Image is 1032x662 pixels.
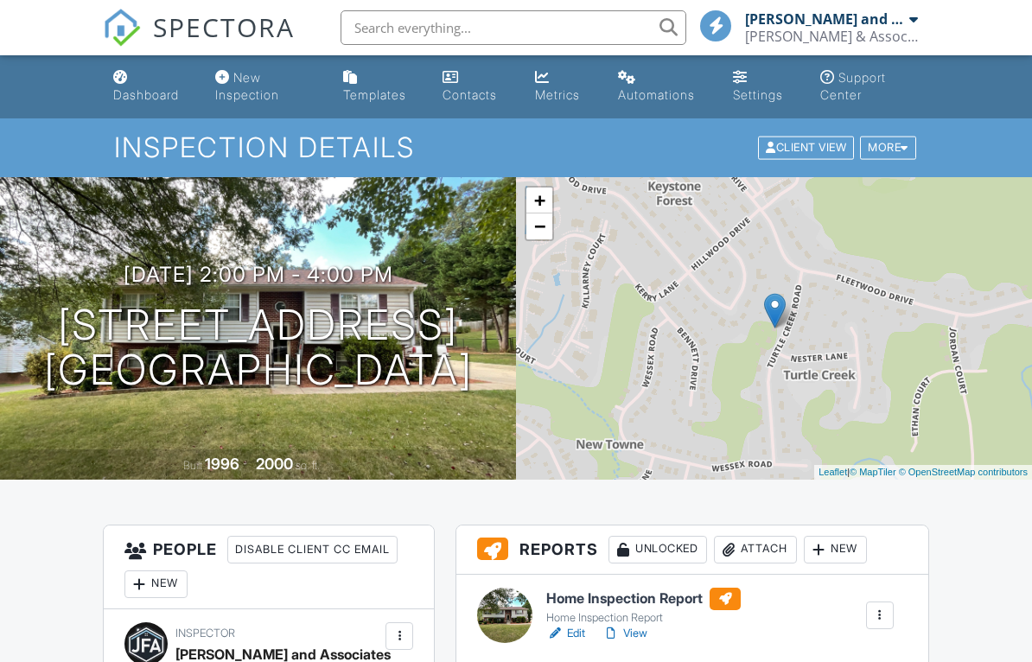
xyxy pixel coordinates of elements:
[608,536,707,563] div: Unlocked
[114,132,918,162] h1: Inspection Details
[343,87,406,102] div: Templates
[227,536,398,563] div: Disable Client CC Email
[860,137,916,160] div: More
[726,62,799,111] a: Settings
[113,87,179,102] div: Dashboard
[850,467,896,477] a: © MapTiler
[820,70,886,102] div: Support Center
[256,455,293,473] div: 2000
[296,459,320,472] span: sq. ft.
[535,87,580,102] div: Metrics
[611,62,712,111] a: Automations (Basic)
[819,467,847,477] a: Leaflet
[526,188,552,213] a: Zoom in
[546,625,585,642] a: Edit
[175,627,235,640] span: Inspector
[153,9,295,45] span: SPECTORA
[205,455,239,473] div: 1996
[899,467,1028,477] a: © OpenStreetMap contributors
[341,10,686,45] input: Search everything...
[208,62,322,111] a: New Inspection
[546,588,741,610] h6: Home Inspection Report
[758,137,854,160] div: Client View
[106,62,194,111] a: Dashboard
[602,625,647,642] a: View
[714,536,797,563] div: Attach
[436,62,515,111] a: Contacts
[546,611,741,625] div: Home Inspection Report
[215,70,279,102] div: New Inspection
[745,28,918,45] div: J.F. & Associates Inspections, Inc.
[124,570,188,598] div: New
[804,536,867,563] div: New
[756,140,858,153] a: Client View
[526,213,552,239] a: Zoom out
[103,23,295,60] a: SPECTORA
[124,263,393,286] h3: [DATE] 2:00 pm - 4:00 pm
[183,459,202,472] span: Built
[745,10,905,28] div: [PERSON_NAME] and Associates Inspections, Inc.
[813,62,925,111] a: Support Center
[733,87,783,102] div: Settings
[103,9,141,47] img: The Best Home Inspection Software - Spectora
[336,62,422,111] a: Templates
[814,465,1032,480] div: |
[528,62,597,111] a: Metrics
[104,525,434,609] h3: People
[546,588,741,626] a: Home Inspection Report Home Inspection Report
[456,525,927,575] h3: Reports
[44,302,473,394] h1: [STREET_ADDRESS] [GEOGRAPHIC_DATA]
[443,87,497,102] div: Contacts
[618,87,695,102] div: Automations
